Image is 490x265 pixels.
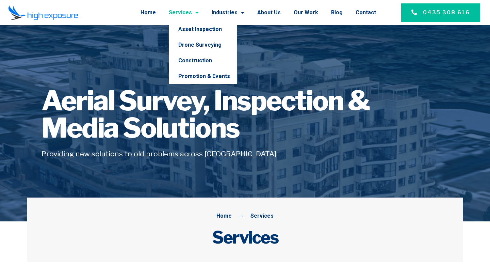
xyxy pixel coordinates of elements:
[8,5,78,20] img: Final-Logo copy
[169,37,237,53] a: Drone Surveying
[85,4,376,21] nav: Menu
[331,4,343,21] a: Blog
[356,4,376,21] a: Contact
[169,21,237,37] a: Asset Inspection
[216,212,232,221] span: Home
[169,53,237,68] a: Construction
[42,227,448,248] h2: Services
[42,149,448,159] h5: Providing new solutions to old problems across [GEOGRAPHIC_DATA]
[257,4,281,21] a: About Us
[169,21,237,84] ul: Services
[249,212,274,221] span: Services
[169,68,237,84] a: Promotion & Events
[212,4,244,21] a: Industries
[401,3,480,22] a: 0435 308 616
[141,4,156,21] a: Home
[294,4,318,21] a: Our Work
[423,9,470,17] span: 0435 308 616
[42,87,448,142] h1: Aerial Survey, Inspection & Media Solutions
[169,4,199,21] a: Services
